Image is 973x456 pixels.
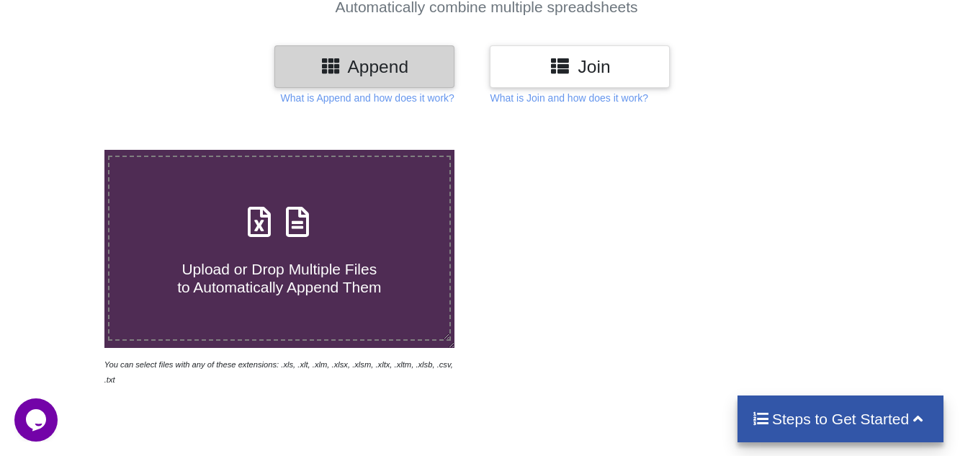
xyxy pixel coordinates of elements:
[752,410,930,428] h4: Steps to Get Started
[490,91,647,105] p: What is Join and how does it work?
[14,398,60,442] iframe: chat widget
[285,56,444,77] h3: Append
[104,360,453,384] i: You can select files with any of these extensions: .xls, .xlt, .xlm, .xlsx, .xlsm, .xltx, .xltm, ...
[281,91,454,105] p: What is Append and how does it work?
[501,56,659,77] h3: Join
[177,261,381,295] span: Upload or Drop Multiple Files to Automatically Append Them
